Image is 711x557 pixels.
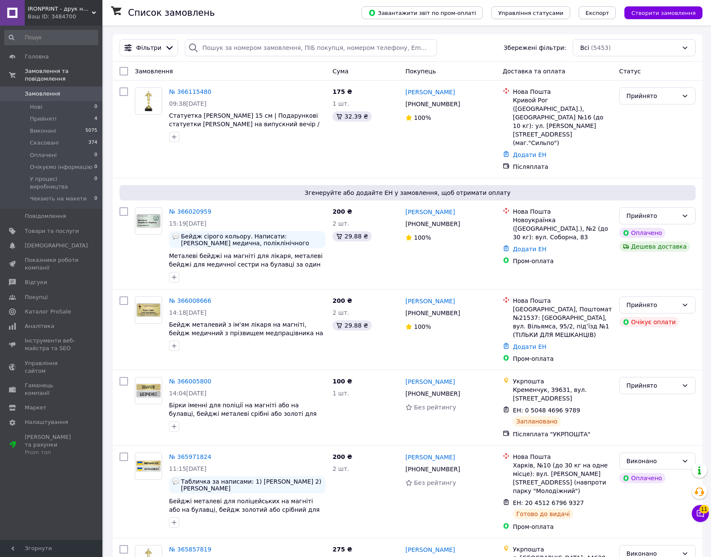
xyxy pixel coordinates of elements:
[135,453,162,480] a: Фото товару
[626,456,678,466] div: Виконано
[25,67,102,83] span: Замовлення та повідомлення
[513,430,612,438] div: Післяплата "УКРПОШТА"
[405,101,460,107] span: [PHONE_NUMBER]
[405,377,455,386] a: [PERSON_NAME]
[513,296,612,305] div: Нова Пошта
[169,498,320,522] a: Бейджі металеві для поліцейських на магніті або на булавці, бейдж золотий або срібний для поліції
[513,461,612,495] div: Харків, №10 (до 30 кг на одне місце): вул. [PERSON_NAME][STREET_ADDRESS] (навпроти парку "Молодіж...
[169,112,319,136] span: Статуетка [PERSON_NAME] 15 см | Подарункові статуетки [PERSON_NAME] на випускний вечір / корпорат...
[405,310,460,316] span: [PHONE_NUMBER]
[30,151,57,159] span: Оплачені
[4,30,98,45] input: Пошук
[169,100,207,107] span: 09:38[DATE]
[626,381,678,390] div: Прийнято
[591,44,611,51] span: (5453)
[94,195,97,203] span: 0
[626,211,678,220] div: Прийнято
[414,234,431,241] span: 100%
[30,175,94,191] span: У процесі виробництва
[332,378,352,385] span: 100 ₴
[94,175,97,191] span: 0
[181,233,322,247] span: Бейдж сірого кольору. Написати: [PERSON_NAME] медична, поліклінічного відділення.
[185,39,437,56] input: Пошук за номером замовлення, ПІБ покупця, номером телефону, Email, номером накладної
[513,545,612,554] div: Укрпошта
[405,545,455,554] a: [PERSON_NAME]
[699,505,709,513] span: 11
[25,418,68,426] span: Налаштування
[513,162,612,171] div: Післяплата
[135,377,162,404] a: Фото товару
[332,68,348,75] span: Cума
[332,88,352,95] span: 175 ₴
[513,499,584,506] span: ЕН: 20 4512 6796 9327
[513,509,574,519] div: Готово до видачі
[136,44,161,52] span: Фільтри
[135,91,162,111] img: Фото товару
[25,433,79,457] span: [PERSON_NAME] та рахунки
[513,207,612,216] div: Нова Пошта
[626,91,678,101] div: Прийнято
[513,87,612,96] div: Нова Пошта
[25,308,71,316] span: Каталог ProSale
[135,87,162,115] a: Фото товару
[361,6,483,19] button: Завантажити звіт по пром-оплаті
[332,546,352,553] span: 275 ₴
[169,252,323,276] a: Металеві бейджі на магніті для лікаря, металеві бейджі для медичної сестри на булавці за один день
[513,257,612,265] div: Пром-оплата
[25,256,79,272] span: Показники роботи компанії
[332,320,371,331] div: 29.88 ₴
[135,383,162,399] img: Фото товару
[692,505,709,522] button: Чат з покупцем11
[25,53,49,61] span: Головна
[169,465,207,472] span: 11:15[DATE]
[169,309,207,316] span: 14:18[DATE]
[169,297,211,304] a: № 366008666
[123,189,692,197] span: Згенеруйте або додайте ЕН у замовлення, щоб отримати оплату
[169,208,211,215] a: № 366020959
[513,377,612,386] div: Укрпошта
[513,416,561,426] div: Заплановано
[88,139,97,147] span: 374
[504,44,566,52] span: Збережені фільтри:
[25,227,79,235] span: Товари та послуги
[513,522,612,531] div: Пром-оплата
[513,96,612,147] div: Кривой Рог ([GEOGRAPHIC_DATA].), [GEOGRAPHIC_DATA] №16 (до 10 кг): ул. [PERSON_NAME][STREET_ADDRE...
[332,465,349,472] span: 2 шт.
[135,460,162,473] img: Фото товару
[85,127,97,135] span: 5075
[619,473,665,483] div: Оплачено
[30,139,59,147] span: Скасовані
[405,453,455,461] a: [PERSON_NAME]
[30,195,87,203] span: Чекають на макети
[368,9,476,17] span: Завантажити звіт по пром-оплаті
[586,10,609,16] span: Експорт
[405,88,455,96] a: [PERSON_NAME]
[332,100,349,107] span: 1 шт.
[25,322,54,330] span: Аналітика
[94,151,97,159] span: 0
[25,278,47,286] span: Відгуки
[30,103,42,111] span: Нові
[25,242,88,249] span: [DEMOGRAPHIC_DATA]
[503,68,565,75] span: Доставка та оплата
[135,300,162,320] img: Фото товару
[405,68,436,75] span: Покупець
[513,453,612,461] div: Нова Пошта
[28,5,92,13] span: IRONPRINT - друк на металі та нагородна атрибутика
[332,111,371,122] div: 32.39 ₴
[414,323,431,330] span: 100%
[513,386,612,403] div: Кременчук, 39631, вул. [STREET_ADDRESS]
[405,466,460,473] span: [PHONE_NUMBER]
[25,404,47,412] span: Маркет
[25,382,79,397] span: Гаманець компанії
[28,13,102,20] div: Ваш ID: 3484700
[405,208,455,216] a: [PERSON_NAME]
[135,68,173,75] span: Замовлення
[414,404,456,411] span: Без рейтингу
[169,402,317,426] a: Бірки іменні для поліції на магніті або на булавці, бейджі металеві срібні або золоті для націона...
[616,9,702,16] a: Створити замовлення
[513,343,547,350] a: Додати ЕН
[414,114,431,121] span: 100%
[128,8,215,18] h1: Список замовлень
